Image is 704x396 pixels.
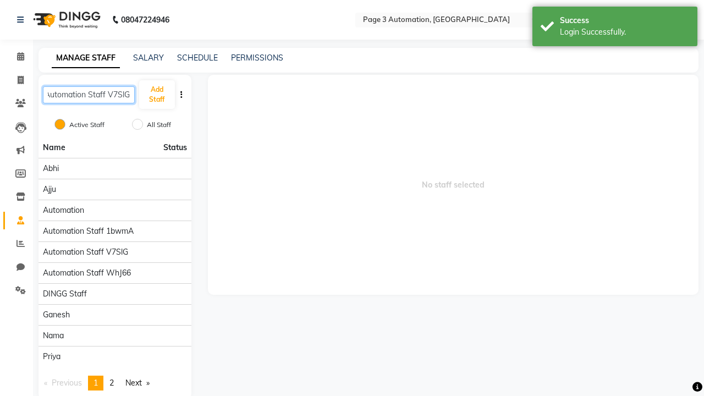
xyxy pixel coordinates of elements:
div: Login Successfully. [560,26,689,38]
span: Ajju [43,184,56,195]
span: Ganesh [43,309,70,321]
span: 2 [109,378,114,388]
a: SALARY [133,53,164,63]
label: All Staff [147,120,171,130]
span: DINGG Staff [43,288,87,300]
nav: Pagination [38,376,191,391]
span: Automation [43,205,84,216]
span: Nama [43,330,64,342]
a: Next [120,376,155,391]
span: Automation Staff WhJ66 [43,267,131,279]
span: Automation Staff V7SlG [43,246,128,258]
label: Active Staff [69,120,105,130]
a: PERMISSIONS [231,53,283,63]
span: No staff selected [208,75,699,295]
input: Search Staff [43,86,135,103]
img: logo [28,4,103,35]
span: Abhi [43,163,59,174]
div: Success [560,15,689,26]
span: Priya [43,351,61,362]
b: 08047224946 [121,4,169,35]
span: Automation Staff 1bwmA [43,226,134,237]
span: Status [163,142,187,153]
span: Previous [52,378,82,388]
a: SCHEDULE [177,53,218,63]
button: Add Staff [139,80,175,109]
span: 1 [94,378,98,388]
a: MANAGE STAFF [52,48,120,68]
span: Name [43,142,65,152]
